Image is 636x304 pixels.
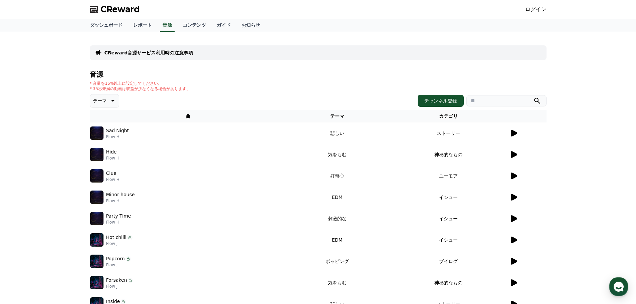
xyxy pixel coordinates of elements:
[106,177,120,182] p: Flow H
[90,4,140,15] a: CReward
[104,49,193,56] a: CReward音源サービス利用時の注意事項
[286,272,388,293] td: 気をもむ
[106,191,135,198] p: Minor house
[90,94,119,107] button: テーマ
[388,144,509,165] td: 神秘的なもの
[55,222,75,227] span: Messages
[90,255,103,268] img: music
[286,208,388,229] td: 刺激的な
[86,212,128,228] a: Settings
[286,251,388,272] td: ポッピング
[286,122,388,144] td: 悲しい
[93,96,107,105] p: テーマ
[106,134,129,139] p: Flow H
[99,222,115,227] span: Settings
[106,220,131,225] p: Flow H
[418,95,464,107] button: チャンネル登録
[525,5,547,13] a: ログイン
[17,222,29,227] span: Home
[106,198,135,204] p: Flow H
[106,255,125,262] p: Popcorn
[106,213,131,220] p: Party Time
[388,251,509,272] td: ブイログ
[388,187,509,208] td: イシュー
[90,191,103,204] img: music
[286,144,388,165] td: 気をもむ
[90,169,103,183] img: music
[286,165,388,187] td: 好奇心
[236,19,265,32] a: お知らせ
[84,19,128,32] a: ダッシュボード
[106,262,131,268] p: Flow J
[90,233,103,247] img: music
[2,212,44,228] a: Home
[388,208,509,229] td: イシュー
[177,19,211,32] a: コンテンツ
[90,81,190,86] p: * 音量を15%以上に設定してください。
[106,148,117,156] p: Hide
[286,229,388,251] td: EDM
[100,4,140,15] span: CReward
[90,86,190,91] p: * 35秒未満の動画は収益が少なくなる場合があります。
[90,126,103,140] img: music
[90,212,103,225] img: music
[211,19,236,32] a: ガイド
[90,110,287,122] th: 曲
[388,110,509,122] th: カテゴリ
[90,148,103,161] img: music
[106,170,117,177] p: Clue
[106,284,133,289] p: Flow J
[106,277,127,284] p: Forsaken
[90,71,547,78] h4: 音源
[44,212,86,228] a: Messages
[160,19,175,32] a: 音源
[106,241,133,246] p: Flow J
[90,276,103,289] img: music
[388,165,509,187] td: ユーモア
[106,127,129,134] p: Sad Night
[106,156,120,161] p: Flow H
[388,229,509,251] td: イシュー
[106,234,127,241] p: Hot chilli
[286,110,388,122] th: テーマ
[128,19,157,32] a: レポート
[388,272,509,293] td: 神秘的なもの
[388,122,509,144] td: ストーリー
[286,187,388,208] td: EDM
